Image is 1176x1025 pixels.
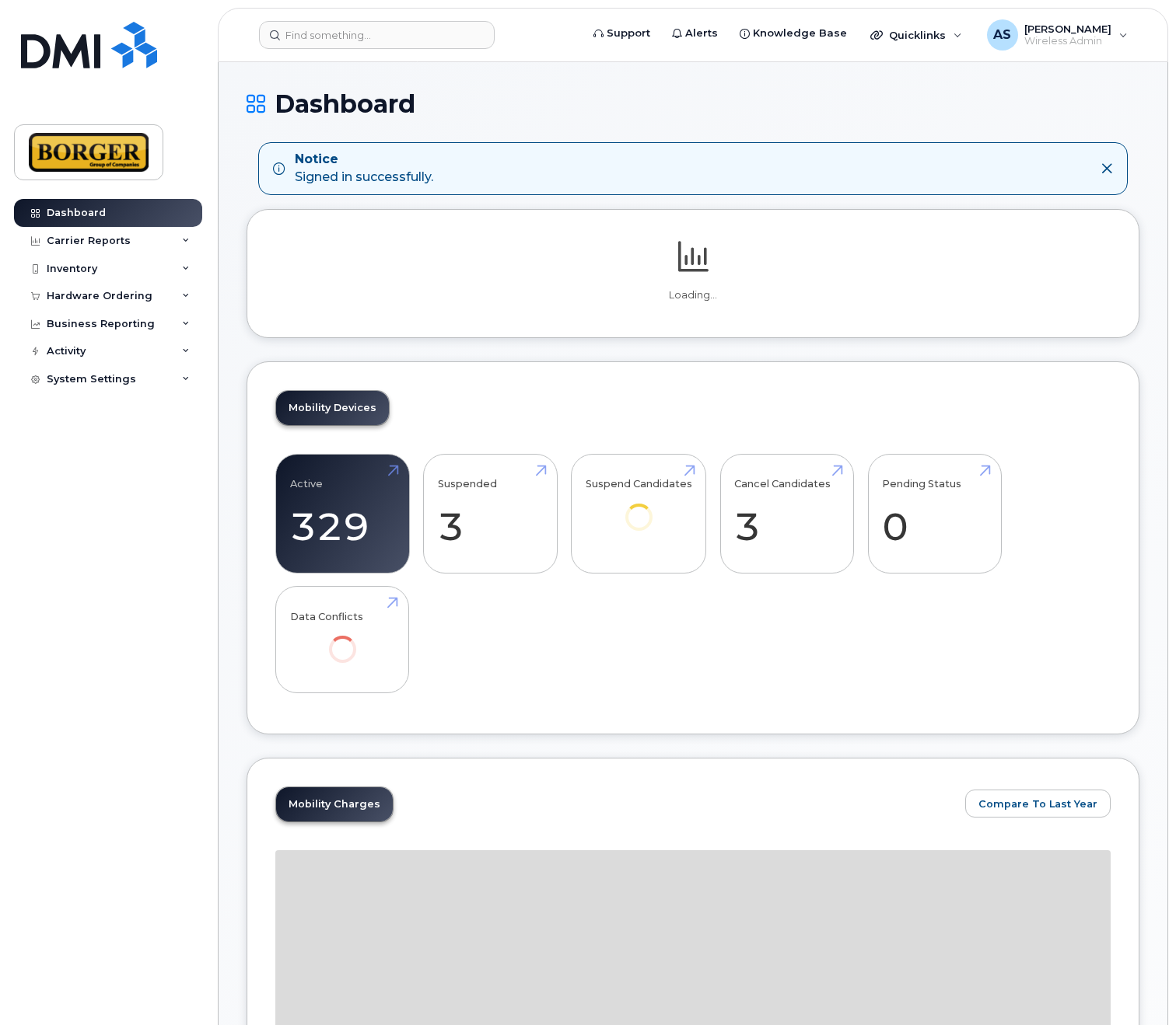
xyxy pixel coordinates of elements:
span: Compare To Last Year [978,797,1097,811]
a: Active 329 [290,462,395,565]
a: Data Conflicts [290,595,395,685]
a: Mobility Charges [276,787,393,821]
h1: Dashboard [247,90,1139,117]
a: Cancel Candidates 3 [734,462,839,565]
div: Signed in successfully. [295,151,433,187]
a: Pending Status 0 [882,462,987,565]
a: Mobility Devices [276,391,389,425]
button: Compare To Last Year [965,790,1111,818]
p: Loading... [275,288,1111,302]
a: Suspend Candidates [586,462,692,552]
a: Suspended 3 [438,462,543,565]
strong: Notice [295,151,433,169]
